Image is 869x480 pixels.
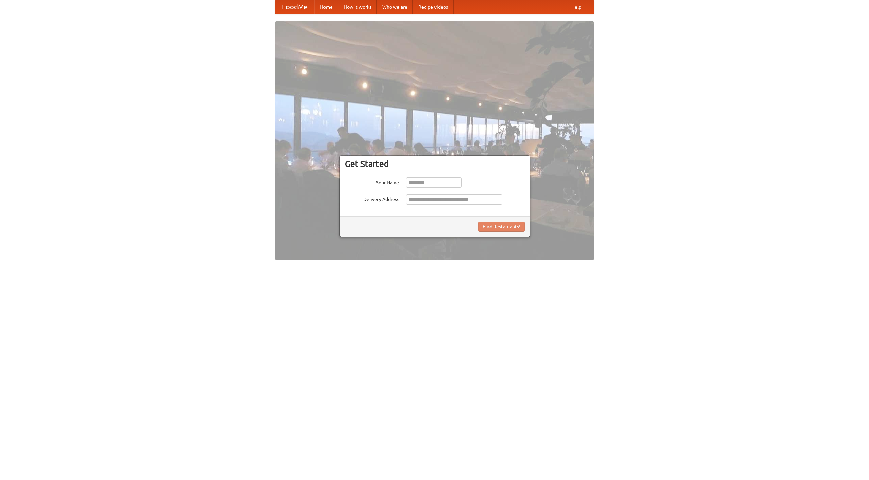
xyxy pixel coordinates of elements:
label: Your Name [345,177,399,186]
button: Find Restaurants! [478,222,525,232]
a: FoodMe [275,0,314,14]
a: Who we are [377,0,413,14]
label: Delivery Address [345,194,399,203]
a: Home [314,0,338,14]
a: How it works [338,0,377,14]
a: Recipe videos [413,0,454,14]
a: Help [566,0,587,14]
h3: Get Started [345,159,525,169]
